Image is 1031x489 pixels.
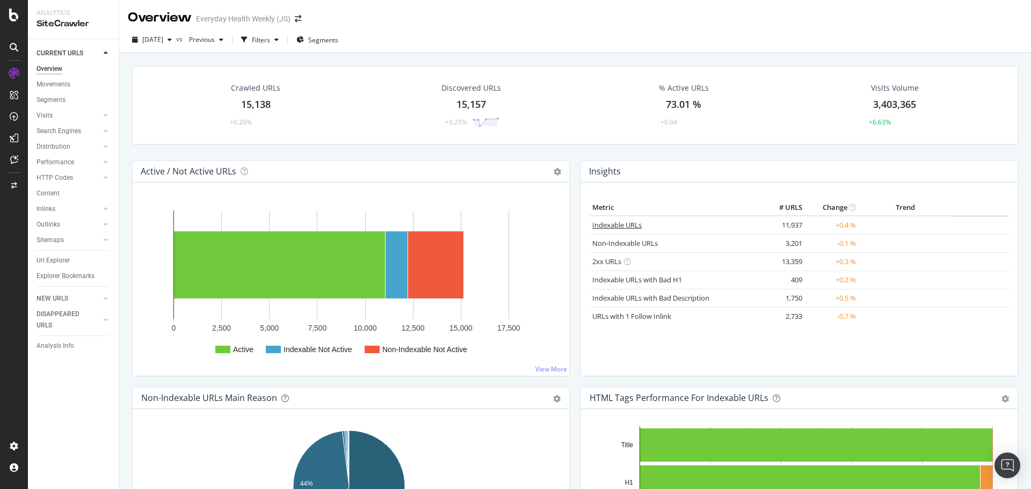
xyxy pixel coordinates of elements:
[553,395,561,403] div: gear
[128,9,192,27] div: Overview
[37,110,53,121] div: Visits
[237,31,283,48] button: Filters
[284,345,352,354] text: Indexable Not Active
[762,289,805,307] td: 1,750
[873,98,916,112] div: 3,403,365
[1001,395,1009,403] div: gear
[805,252,859,271] td: +0.3 %
[37,293,68,304] div: NEW URLS
[497,324,520,332] text: 17,500
[308,324,326,332] text: 7,500
[37,94,111,106] a: Segments
[37,219,60,230] div: Outlinks
[141,164,236,179] h4: Active / Not Active URLs
[871,83,919,93] div: Visits Volume
[659,83,709,93] div: % Active URLs
[37,255,111,266] a: Url Explorer
[128,31,176,48] button: [DATE]
[231,83,280,93] div: Crawled URLs
[300,480,313,487] text: 44%
[37,219,100,230] a: Outlinks
[859,200,953,216] th: Trend
[554,168,561,176] i: Options
[590,200,762,216] th: Metric
[762,216,805,235] td: 11,937
[805,200,859,216] th: Change
[37,157,100,168] a: Performance
[592,257,621,266] a: 2xx URLs
[141,200,561,367] svg: A chart.
[449,324,473,332] text: 15,000
[37,309,91,331] div: DISAPPEARED URLS
[37,271,95,282] div: Explorer Bookmarks
[176,34,185,43] span: vs
[37,203,55,215] div: Inlinks
[37,293,100,304] a: NEW URLS
[660,118,677,127] div: +0.04
[37,126,81,137] div: Search Engines
[37,172,73,184] div: HTTP Codes
[37,255,70,266] div: Url Explorer
[592,275,682,284] a: Indexable URLs with Bad H1
[37,188,111,199] a: Content
[625,479,634,486] text: H1
[260,324,279,332] text: 5,000
[456,98,486,112] div: 15,157
[37,235,100,246] a: Sitemaps
[994,452,1020,478] div: Open Intercom Messenger
[762,200,805,216] th: # URLS
[37,188,60,199] div: Content
[295,15,301,23] div: arrow-right-arrow-left
[142,35,163,44] span: 2025 Sep. 28th
[621,441,634,449] text: Title
[354,324,377,332] text: 10,000
[805,289,859,307] td: +0.5 %
[37,157,74,168] div: Performance
[37,79,70,90] div: Movements
[37,110,100,121] a: Visits
[805,307,859,325] td: -0.7 %
[37,94,66,106] div: Segments
[37,141,70,152] div: Distribution
[37,203,100,215] a: Inlinks
[805,271,859,289] td: +0.2 %
[37,235,64,246] div: Sitemaps
[445,118,467,127] div: +0.25%
[869,118,891,127] div: +6.63%
[37,63,62,75] div: Overview
[762,307,805,325] td: 2,733
[37,18,110,30] div: SiteCrawler
[592,220,642,230] a: Indexable URLs
[37,79,111,90] a: Movements
[212,324,231,332] text: 2,500
[592,311,671,321] a: URLs with 1 Follow Inlink
[37,309,100,331] a: DISAPPEARED URLS
[37,9,110,18] div: Analytics
[37,48,100,59] a: CURRENT URLS
[196,13,291,24] div: Everyday Health Weekly (JS)
[172,324,176,332] text: 0
[37,63,111,75] a: Overview
[666,98,701,112] div: 73.01 %
[185,35,215,44] span: Previous
[37,172,100,184] a: HTTP Codes
[805,234,859,252] td: -0.1 %
[762,252,805,271] td: 13,359
[592,293,709,303] a: Indexable URLs with Bad Description
[233,345,253,354] text: Active
[37,340,74,352] div: Analysis Info
[592,238,658,248] a: Non-Indexable URLs
[37,340,111,352] a: Analysis Info
[230,118,252,127] div: +0.26%
[805,216,859,235] td: +0.4 %
[590,392,768,403] div: HTML Tags Performance for Indexable URLs
[252,35,270,45] div: Filters
[402,324,425,332] text: 12,500
[762,234,805,252] td: 3,201
[535,364,567,374] a: View More
[141,392,277,403] div: Non-Indexable URLs Main Reason
[185,31,228,48] button: Previous
[589,164,621,179] h4: Insights
[37,271,111,282] a: Explorer Bookmarks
